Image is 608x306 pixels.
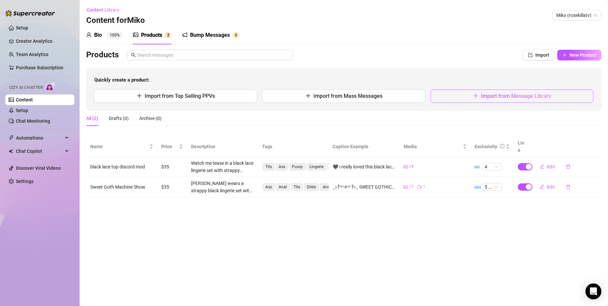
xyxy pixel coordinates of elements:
div: Bump Messages [190,31,230,39]
span: plus [562,53,567,57]
td: $35 [157,177,187,197]
span: Miko (rosekillatv) [556,10,597,20]
span: 17 [409,184,414,190]
a: Creator Analytics [16,36,69,46]
input: Search messages [137,51,289,59]
h3: Content for Miko [86,15,145,26]
span: Tits [263,163,275,170]
span: Pussy [289,163,305,170]
span: Media [404,143,461,150]
a: Team Analytics [16,52,48,57]
span: Izzy AI Chatter [9,85,43,91]
div: Watch me tease in a black lace lingerie set with strappy panties and a choker, showing off my hug... [191,159,254,174]
span: Ass [263,183,275,191]
span: 2 [167,33,169,37]
span: info-circle [500,144,505,149]
div: Open Intercom Messenger [585,283,601,299]
sup: 2 [165,32,171,38]
a: Setup [16,108,28,113]
button: Content Library [86,5,125,15]
a: Purchase Subscription [16,65,63,70]
th: Description [187,137,258,157]
th: Tags [258,137,329,157]
button: delete [561,161,576,172]
button: Import from Top Selling PPVs [94,90,257,103]
span: Anal [276,183,290,191]
span: delete [566,164,571,169]
sup: 100% [107,32,122,38]
span: picture [404,165,408,169]
td: Sweet Goth Machine Show [86,177,157,197]
th: Caption Example [329,137,400,157]
span: New Product [570,52,596,58]
span: Import from Message Library [481,93,551,99]
a: Chat Monitoring [16,118,50,124]
th: Price [157,137,187,157]
span: delete [566,185,571,189]
span: edit [540,184,544,189]
a: Setup [16,25,28,31]
button: Edit [534,182,561,192]
button: delete [561,182,576,192]
span: Lingerie [307,163,326,170]
span: plus [137,93,142,98]
span: 1 [423,184,425,190]
span: Edit [547,164,555,169]
button: Edit [534,161,561,172]
span: user [86,32,92,37]
span: Price [161,143,178,150]
span: picture [404,185,408,189]
span: search [131,53,136,57]
span: Anal Beads [320,183,346,191]
th: Live [514,137,530,157]
div: All (2) [86,115,98,122]
span: plus [473,93,478,98]
th: Media [400,137,471,157]
span: Chat Copilot [16,146,63,156]
img: AI Chatter [45,82,56,92]
span: edit [540,164,544,169]
span: video-camera [418,185,422,189]
span: Import [535,52,549,58]
div: ‿⊱༒︎༻♱༺༒︎⊰‿ SWEET GOTHIC MACHINE FUCK SHOW‿⊱༒︎༻♱༺༒︎⊰‿ 16 images, 1 Full length Ass focused video ... [333,183,396,191]
button: New Product [557,50,601,60]
th: Name [86,137,157,157]
img: logo-BBDzfeDw.svg [5,10,55,17]
img: Chat Copilot [9,149,13,153]
span: Doggy Style [327,163,354,170]
a: Content [16,97,33,102]
div: [PERSON_NAME] wears a strappy black lingerie set with chain accents, showing off her thick, oiled... [191,180,254,194]
span: Name [90,143,148,150]
span: Tits [291,183,303,191]
a: Discover Viral Videos [16,165,61,171]
span: team [594,13,598,17]
div: 🖤 i really loved this black lace tank top and cheeky thong. 14 photos for you to gaze upon. i def... [333,163,396,170]
div: Exclusivity [475,143,497,150]
span: Import from Mass Messages [313,93,382,99]
div: Bio [94,31,102,39]
td: black lace top discord mod [86,157,157,177]
div: Products [141,31,162,39]
button: Import [523,50,555,60]
button: Import from Mass Messages [262,90,425,103]
span: plus [305,93,311,98]
span: Ass [276,163,288,170]
span: Edit [547,184,555,190]
span: import [528,53,533,57]
span: 5 🔥 [485,183,499,191]
h3: Products [86,50,119,60]
div: Drafts (0) [109,115,129,122]
span: notification [182,32,187,37]
span: 14 [409,163,414,170]
div: Archive (0) [139,115,162,122]
span: thunderbolt [9,135,14,141]
span: 4 [485,163,499,170]
a: Settings [16,179,34,184]
span: Content Library [87,7,119,13]
strong: Quickly create a product: [94,77,149,83]
button: Import from Message Library [431,90,593,103]
span: Dildo [304,183,319,191]
span: picture [133,32,138,37]
td: $35 [157,157,187,177]
span: Automations [16,133,63,143]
